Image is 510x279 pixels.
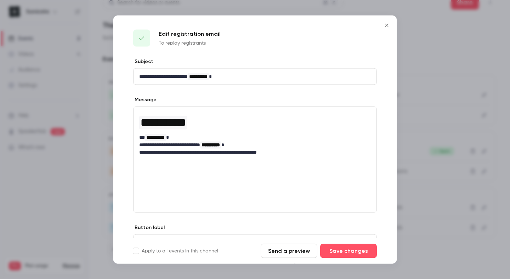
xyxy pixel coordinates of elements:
p: Edit registration email [159,30,221,38]
label: Subject [133,58,153,65]
label: Message [133,96,157,103]
button: Send a preview [261,244,317,258]
div: editor [134,69,376,85]
div: editor [134,107,376,160]
label: Apply to all events in this channel [133,247,218,255]
div: editor [134,235,376,251]
button: Close [380,18,394,33]
p: To replay registrants [159,40,221,47]
label: Button label [133,224,165,231]
button: Save changes [320,244,377,258]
